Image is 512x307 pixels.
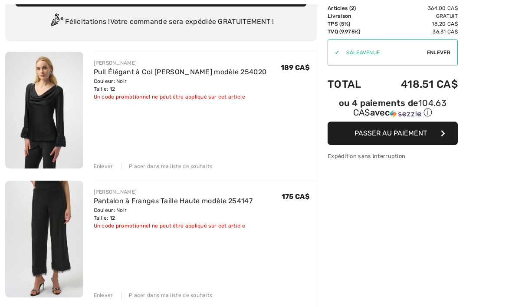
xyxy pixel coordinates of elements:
div: ou 4 paiements de104.63 CA$avecSezzle Cliquez pour en savoir plus sur Sezzle [328,99,458,122]
span: 104.63 CA$ [353,98,446,118]
td: Livraison [328,12,376,20]
button: Passer au paiement [328,122,458,145]
td: 418.51 CA$ [376,69,458,99]
span: 175 CA$ [282,192,310,201]
td: TPS (5%) [328,20,376,28]
td: Total [328,69,376,99]
td: TVQ (9.975%) [328,28,376,36]
div: Un code promotionnel ne peut être appliqué sur cet article [94,222,253,230]
img: Pull Élégant à Col Bénitier modèle 254020 [5,52,83,168]
div: ou 4 paiements de avec [328,99,458,119]
div: Enlever [94,291,113,299]
td: Articles ( ) [328,4,376,12]
td: 364.00 CA$ [376,4,458,12]
div: [PERSON_NAME] [94,59,267,67]
div: Expédition sans interruption [328,152,458,160]
img: Congratulation2.svg [48,13,65,31]
div: Enlever [94,162,113,170]
div: Un code promotionnel ne peut être appliqué sur cet article [94,93,267,101]
span: 2 [351,5,354,11]
div: Couleur: Noir Taille: 12 [94,206,253,222]
span: Passer au paiement [354,129,427,137]
img: Pantalon à Franges Taille Haute modèle 254147 [5,181,83,297]
div: Félicitations ! Votre commande sera expédiée GRATUITEMENT ! [16,13,306,31]
span: Enlever [427,49,450,56]
a: Pull Élégant à Col [PERSON_NAME] modèle 254020 [94,68,267,76]
img: Sezzle [390,110,421,118]
td: 18.20 CA$ [376,20,458,28]
div: ✔ [328,49,339,56]
a: Pantalon à Franges Taille Haute modèle 254147 [94,197,253,205]
td: Gratuit [376,12,458,20]
div: Placer dans ma liste de souhaits [121,162,213,170]
td: 36.31 CA$ [376,28,458,36]
div: Couleur: Noir Taille: 12 [94,77,267,93]
div: Placer dans ma liste de souhaits [121,291,213,299]
span: 189 CA$ [281,63,310,72]
div: [PERSON_NAME] [94,188,253,196]
input: Code promo [339,40,427,66]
